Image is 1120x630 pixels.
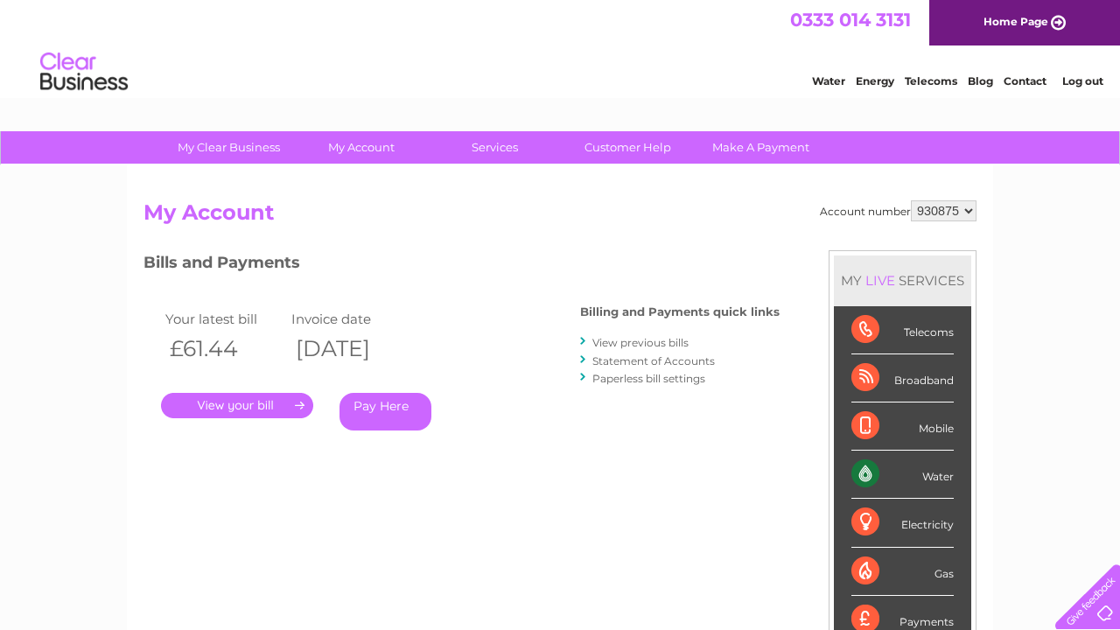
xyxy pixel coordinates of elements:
a: Statement of Accounts [592,354,715,367]
div: Gas [851,548,954,596]
a: View previous bills [592,336,689,349]
div: Clear Business is a trading name of Verastar Limited (registered in [GEOGRAPHIC_DATA] No. 3667643... [148,10,975,85]
a: . [161,393,313,418]
td: Your latest bill [161,307,287,331]
th: [DATE] [287,331,413,367]
a: My Clear Business [157,131,301,164]
img: logo.png [39,45,129,99]
div: Broadband [851,354,954,402]
a: Water [812,74,845,87]
a: Make A Payment [689,131,833,164]
h3: Bills and Payments [143,250,780,281]
a: Customer Help [556,131,700,164]
div: Mobile [851,402,954,451]
a: Log out [1062,74,1103,87]
th: £61.44 [161,331,287,367]
a: Services [423,131,567,164]
a: Telecoms [905,74,957,87]
a: Energy [856,74,894,87]
div: Telecoms [851,306,954,354]
div: Water [851,451,954,499]
a: Contact [1004,74,1046,87]
h2: My Account [143,200,976,234]
h4: Billing and Payments quick links [580,305,780,318]
a: Paperless bill settings [592,372,705,385]
div: Electricity [851,499,954,547]
div: MY SERVICES [834,255,971,305]
a: 0333 014 3131 [790,9,911,31]
td: Invoice date [287,307,413,331]
a: My Account [290,131,434,164]
a: Pay Here [339,393,431,430]
div: Account number [820,200,976,221]
a: Blog [968,74,993,87]
div: LIVE [862,272,899,289]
